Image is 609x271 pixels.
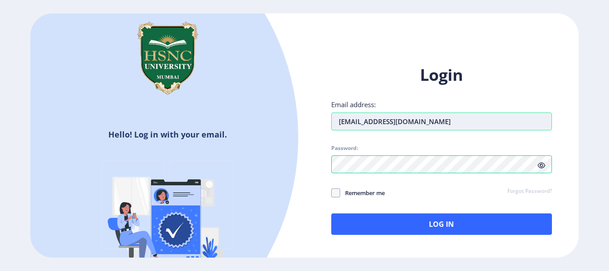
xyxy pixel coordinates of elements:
span: Remember me [340,188,385,198]
img: hsnc.png [123,13,212,103]
button: Log In [331,213,552,235]
h1: Login [331,64,552,86]
input: Email address [331,113,552,130]
label: Password: [331,145,358,152]
a: Forgot Password? [507,188,552,196]
label: Email address: [331,100,376,109]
